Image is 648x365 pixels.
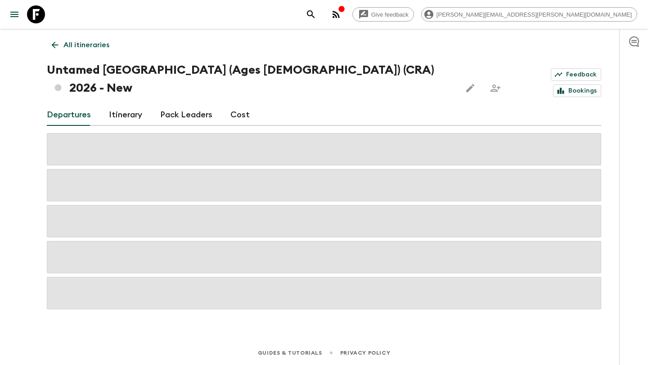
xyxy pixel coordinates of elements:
a: Itinerary [109,104,142,126]
a: Give feedback [352,7,414,22]
a: Guides & Tutorials [258,348,322,358]
a: Pack Leaders [160,104,212,126]
button: Edit this itinerary [461,79,479,97]
a: Feedback [551,68,601,81]
p: All itineraries [63,40,109,50]
a: Departures [47,104,91,126]
a: Privacy Policy [340,348,390,358]
div: [PERSON_NAME][EMAIL_ADDRESS][PERSON_NAME][DOMAIN_NAME] [421,7,637,22]
a: Cost [230,104,250,126]
button: search adventures [302,5,320,23]
a: Bookings [553,85,601,97]
span: Give feedback [366,11,414,18]
h1: Untamed [GEOGRAPHIC_DATA] (Ages [DEMOGRAPHIC_DATA]) (CRA) 2026 - New [47,61,454,97]
span: Share this itinerary [486,79,504,97]
span: [PERSON_NAME][EMAIL_ADDRESS][PERSON_NAME][DOMAIN_NAME] [432,11,637,18]
a: All itineraries [47,36,114,54]
button: menu [5,5,23,23]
